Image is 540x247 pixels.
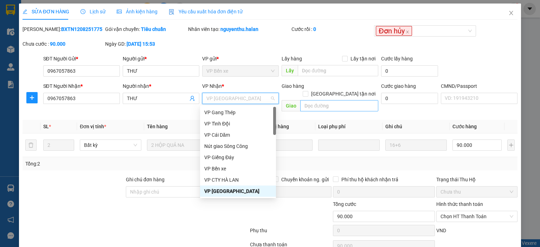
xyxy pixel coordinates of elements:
[206,66,275,76] span: VP Bến xe
[333,201,356,207] span: Tổng cước
[204,109,272,116] div: VP Gang Thép
[43,82,120,90] div: SĐT Người Nhận
[200,129,276,141] div: VP Cái Dăm
[263,139,312,151] input: 0
[204,154,272,161] div: VP Giếng Đáy
[126,177,165,182] label: Ghi chú đơn hàng
[436,228,446,233] span: VND
[169,9,174,15] img: icon
[200,152,276,163] div: VP Giếng Đáy
[381,83,416,89] label: Cước giao hàng
[291,25,373,33] div: Cước rồi :
[200,118,276,129] div: VP Tỉnh Đội
[202,83,222,89] span: VP Nhận
[249,227,332,239] div: Phụ thu
[22,9,27,14] span: edit
[169,9,243,14] span: Yêu cầu xuất hóa đơn điện tử
[147,124,168,129] span: Tên hàng
[22,25,104,33] div: [PERSON_NAME]:
[127,41,155,47] b: [DATE] 15:53
[202,55,279,63] div: VP gửi
[282,100,300,111] span: Giao
[189,96,195,101] span: user-add
[441,211,513,222] span: Chọn HT Thanh Toán
[147,139,208,151] input: VD: Bàn, Ghế
[61,26,102,32] b: BXTN1208251775
[204,120,272,128] div: VP Tỉnh Đội
[204,187,272,195] div: VP [GEOGRAPHIC_DATA]
[123,82,199,90] div: Người nhận
[381,56,413,61] label: Cước lấy hàng
[141,26,166,32] b: Tiêu chuẩn
[508,10,514,16] span: close
[436,201,483,207] label: Hình thức thanh toán
[105,25,186,33] div: Gói vận chuyển:
[452,124,477,129] span: Cước hàng
[25,139,37,151] button: delete
[200,163,276,174] div: VP Bến xe
[105,40,186,48] div: Ngày GD:
[204,131,272,139] div: VP Cái Dăm
[382,120,450,134] th: Ghi chú
[25,160,209,168] div: Tổng: 2
[263,124,289,129] span: Giá trị hàng
[22,9,69,14] span: SỬA ĐƠN HÀNG
[308,90,378,98] span: [GEOGRAPHIC_DATA] tận nơi
[200,141,276,152] div: Nút giao Sông Công
[436,176,517,183] div: Trạng thái Thu Hộ
[348,55,378,63] span: Lấy tận nơi
[441,82,517,90] div: CMND/Passport
[282,83,304,89] span: Giao hàng
[282,65,298,76] span: Lấy
[81,9,105,14] span: Lịch sử
[117,9,122,14] span: picture
[43,55,120,63] div: SĐT Người Gửi
[200,174,276,186] div: VP CTY HÀ LAN
[501,4,521,23] button: Close
[200,186,276,197] div: VP Yên Bình
[385,139,447,151] input: Ghi Chú
[123,55,199,63] div: Người gửi
[339,176,401,183] span: Phí thu hộ khách nhận trả
[300,100,378,111] input: Dọc đường
[43,124,49,129] span: SL
[80,124,106,129] span: Đơn vị tính
[315,120,382,134] th: Loại phụ phí
[117,9,157,14] span: Ảnh kiện hàng
[27,95,37,100] span: plus
[441,187,513,197] span: Chưa thu
[376,26,412,36] span: Đơn hủy
[50,41,65,47] b: 90.000
[282,56,302,61] span: Lấy hàng
[81,9,85,14] span: clock-circle
[206,93,275,104] span: VP Yên Bình
[84,140,137,150] span: Bất kỳ
[406,30,409,34] span: close
[220,26,258,32] b: nguyenthu.halan
[204,176,272,184] div: VP CTY HÀ LAN
[204,165,272,173] div: VP Bến xe
[507,139,515,151] button: plus
[298,65,378,76] input: Dọc đường
[204,142,272,150] div: Nút giao Sông Công
[126,186,228,197] input: Ghi chú đơn hàng
[200,107,276,118] div: VP Gang Thép
[26,92,38,103] button: plus
[381,93,438,104] input: Cước giao hàng
[188,25,290,33] div: Nhân viên tạo:
[381,65,438,77] input: Cước lấy hàng
[278,176,332,183] span: Chuyển khoản ng. gửi
[22,40,104,48] div: Chưa cước :
[313,26,316,32] b: 0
